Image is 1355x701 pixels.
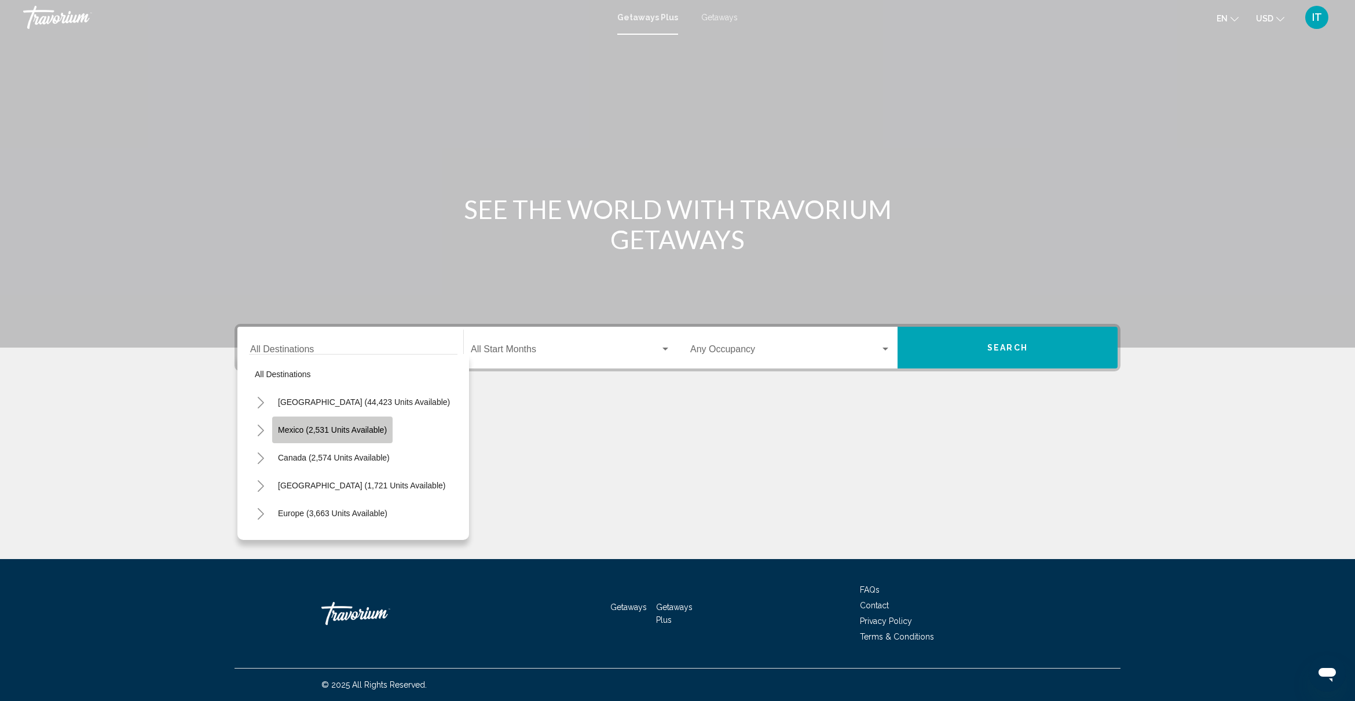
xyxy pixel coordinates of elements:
[272,444,395,471] button: Canada (2,574 units available)
[617,13,678,22] a: Getaways Plus
[249,418,272,441] button: Toggle Mexico (2,531 units available)
[272,417,393,443] button: Mexico (2,531 units available)
[701,13,738,22] a: Getaways
[860,601,889,610] a: Contact
[272,500,393,527] button: Europe (3,663 units available)
[23,6,606,29] a: Travorium
[1309,655,1346,692] iframe: Button to launch messaging window
[278,397,450,407] span: [GEOGRAPHIC_DATA] (44,423 units available)
[249,446,272,469] button: Toggle Canada (2,574 units available)
[321,680,427,689] span: © 2025 All Rights Reserved.
[460,194,895,254] h1: SEE THE WORLD WITH TRAVORIUM GETAWAYS
[255,370,311,379] span: All destinations
[860,616,912,626] a: Privacy Policy
[272,472,451,499] button: [GEOGRAPHIC_DATA] (1,721 units available)
[249,474,272,497] button: Toggle Caribbean & Atlantic Islands (1,721 units available)
[272,389,456,415] button: [GEOGRAPHIC_DATA] (44,423 units available)
[272,528,445,554] button: [GEOGRAPHIC_DATA] (213 units available)
[1256,14,1273,23] span: USD
[321,596,437,631] a: Travorium
[278,509,387,518] span: Europe (3,663 units available)
[987,344,1028,353] span: Search
[249,390,272,414] button: Toggle United States (44,423 units available)
[610,603,647,612] a: Getaways
[656,603,693,625] a: Getaways Plus
[249,361,457,388] button: All destinations
[1256,10,1284,27] button: Change currency
[1312,12,1322,23] span: IT
[249,530,272,553] button: Toggle Australia (213 units available)
[1302,5,1332,30] button: User Menu
[278,453,390,462] span: Canada (2,574 units available)
[278,425,387,435] span: Mexico (2,531 units available)
[860,632,934,641] a: Terms & Conditions
[237,327,1118,368] div: Search widget
[278,481,445,490] span: [GEOGRAPHIC_DATA] (1,721 units available)
[898,327,1118,368] button: Search
[249,502,272,525] button: Toggle Europe (3,663 units available)
[1217,10,1239,27] button: Change language
[1217,14,1228,23] span: en
[860,585,880,594] a: FAQs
